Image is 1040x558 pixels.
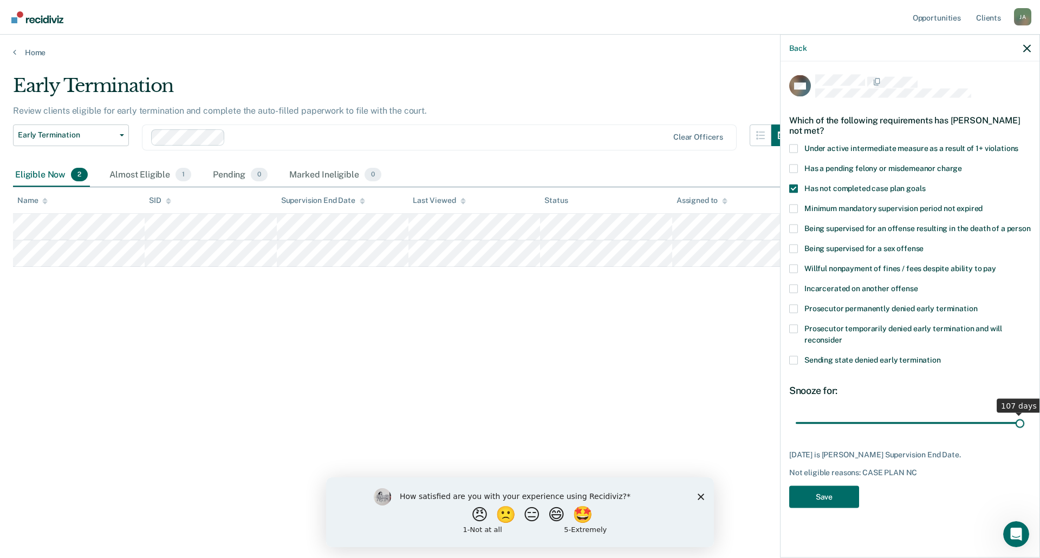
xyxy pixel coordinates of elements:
[804,304,977,312] span: Prosecutor permanently denied early termination
[789,485,859,508] button: Save
[789,106,1031,144] div: Which of the following requirements has [PERSON_NAME] not met?
[149,196,171,205] div: SID
[11,11,63,23] img: Recidiviz
[13,48,1027,57] a: Home
[251,168,268,182] span: 0
[804,324,1002,344] span: Prosecutor temporarily denied early termination and will reconsider
[804,264,996,272] span: Willful nonpayment of fines / fees despite ability to pay
[1014,8,1031,25] button: Profile dropdown button
[677,196,727,205] div: Assigned to
[287,163,383,187] div: Marked Ineligible
[804,284,918,292] span: Incarcerated on another offense
[326,477,714,547] iframe: Survey by Kim from Recidiviz
[1014,8,1031,25] div: J A
[544,196,568,205] div: Status
[281,196,365,205] div: Supervision End Date
[804,203,983,212] span: Minimum mandatory supervision period not expired
[804,143,1018,152] span: Under active intermediate measure as a result of 1+ violations
[673,133,723,142] div: Clear officers
[18,130,115,140] span: Early Termination
[804,183,925,192] span: Has not completed case plan goals
[13,106,427,116] p: Review clients eligible for early termination and complete the auto-filled paperwork to file with...
[17,196,48,205] div: Name
[107,163,193,187] div: Almost Eligible
[1003,521,1029,547] iframe: Intercom live chat
[804,244,924,252] span: Being supervised for a sex offense
[789,450,1031,459] div: [DATE] is [PERSON_NAME] Supervision End Date.
[71,168,88,182] span: 2
[804,355,941,364] span: Sending state denied early termination
[365,168,381,182] span: 0
[789,384,1031,396] div: Snooze for:
[13,163,90,187] div: Eligible Now
[413,196,465,205] div: Last Viewed
[13,75,793,106] div: Early Termination
[211,163,270,187] div: Pending
[175,168,191,182] span: 1
[789,43,807,52] button: Back
[804,224,1031,232] span: Being supervised for an offense resulting in the death of a person
[789,468,1031,477] div: Not eligible reasons: CASE PLAN NC
[804,163,962,172] span: Has a pending felony or misdemeanor charge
